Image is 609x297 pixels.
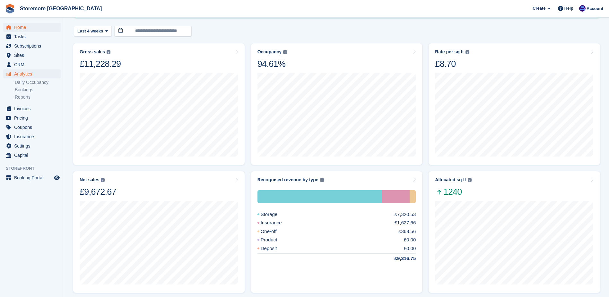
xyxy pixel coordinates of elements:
a: menu [3,51,61,60]
span: Subscriptions [14,41,53,50]
a: menu [3,113,61,122]
img: icon-info-grey-7440780725fd019a000dd9b08b2336e03edf1995a4989e88bcd33f0948082b44.svg [465,50,469,54]
a: menu [3,69,61,78]
a: Preview store [53,174,61,182]
div: Insurance [257,219,297,227]
span: Settings [14,141,53,150]
div: £7,320.53 [395,211,416,218]
div: Insurance [382,190,410,203]
img: Angela [579,5,586,12]
div: Allocated sq ft [435,177,466,183]
div: £1,627.66 [395,219,416,227]
a: Storemore [GEOGRAPHIC_DATA] [17,3,104,14]
span: Booking Portal [14,173,53,182]
a: menu [3,104,61,113]
div: Storage [257,211,293,218]
img: icon-info-grey-7440780725fd019a000dd9b08b2336e03edf1995a4989e88bcd33f0948082b44.svg [107,50,110,54]
span: Sites [14,51,53,60]
div: Occupancy [257,49,282,55]
span: Coupons [14,123,53,132]
a: Reports [15,94,61,100]
div: Recognised revenue by type [257,177,318,183]
span: Pricing [14,113,53,122]
a: menu [3,151,61,160]
div: Rate per sq ft [435,49,464,55]
img: icon-info-grey-7440780725fd019a000dd9b08b2336e03edf1995a4989e88bcd33f0948082b44.svg [101,178,105,182]
a: menu [3,141,61,150]
span: Create [533,5,545,12]
span: Tasks [14,32,53,41]
div: £9,672.67 [80,186,116,197]
a: menu [3,60,61,69]
div: Storage [257,190,382,203]
div: Product [257,236,293,244]
span: Help [564,5,573,12]
a: Bookings [15,87,61,93]
div: £0.00 [404,245,416,252]
div: Net sales [80,177,99,183]
img: stora-icon-8386f47178a22dfd0bd8f6a31ec36ba5ce8667c1dd55bd0f319d3a0aa187defe.svg [5,4,15,14]
a: menu [3,32,61,41]
span: Capital [14,151,53,160]
div: Gross sales [80,49,105,55]
a: menu [3,23,61,32]
div: Deposit [257,245,292,252]
span: Last 4 weeks [77,28,103,34]
div: £8.70 [435,59,469,69]
span: 1240 [435,186,471,197]
div: £9,316.75 [379,255,416,262]
div: 94.61% [257,59,287,69]
a: Daily Occupancy [15,79,61,85]
img: icon-info-grey-7440780725fd019a000dd9b08b2336e03edf1995a4989e88bcd33f0948082b44.svg [468,178,472,182]
span: CRM [14,60,53,69]
span: Account [587,5,603,12]
a: menu [3,173,61,182]
span: Insurance [14,132,53,141]
img: icon-info-grey-7440780725fd019a000dd9b08b2336e03edf1995a4989e88bcd33f0948082b44.svg [320,178,324,182]
span: Storefront [6,165,64,172]
button: Last 4 weeks [74,26,112,36]
span: Invoices [14,104,53,113]
a: menu [3,123,61,132]
div: One-off [257,228,292,235]
img: icon-info-grey-7440780725fd019a000dd9b08b2336e03edf1995a4989e88bcd33f0948082b44.svg [283,50,287,54]
div: One-off [410,190,416,203]
div: £368.56 [398,228,416,235]
div: £0.00 [404,236,416,244]
a: menu [3,41,61,50]
a: menu [3,132,61,141]
span: Home [14,23,53,32]
div: £11,228.29 [80,59,121,69]
span: Analytics [14,69,53,78]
